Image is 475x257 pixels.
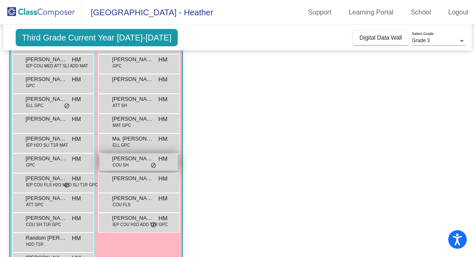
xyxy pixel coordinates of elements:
[113,102,127,109] span: ATT SH
[302,6,338,19] a: Support
[72,234,81,243] span: HM
[64,182,70,189] span: do_not_disturb_alt
[26,63,88,69] span: IEP COU MED ATT SLI ADD MAT
[26,75,67,83] span: [PERSON_NAME]
[26,155,67,163] span: [PERSON_NAME]
[404,6,437,19] a: School
[82,6,213,19] span: [GEOGRAPHIC_DATA] - Heather
[158,55,167,64] span: HM
[158,155,167,163] span: HM
[26,142,68,148] span: IEP H2O SLI T1R MAT
[26,115,67,123] span: [PERSON_NAME]
[113,122,131,128] span: MAT GPC
[112,214,153,222] span: [PERSON_NAME]
[112,155,153,163] span: [PERSON_NAME]
[158,115,167,124] span: HM
[26,135,67,143] span: [PERSON_NAME]
[26,182,98,188] span: IEP COU FLS H2O MED SLI T1R GPC
[360,34,402,41] span: Digital Data Wall
[158,174,167,183] span: HM
[72,75,81,84] span: HM
[26,162,35,168] span: GPC
[26,95,67,103] span: [PERSON_NAME]
[150,222,156,228] span: do_not_disturb_alt
[72,194,81,203] span: HM
[26,194,67,202] span: [PERSON_NAME]
[353,30,409,45] button: Digital Data Wall
[112,135,153,143] span: Ma. [PERSON_NAME]
[26,55,67,64] span: [PERSON_NAME]
[26,214,67,222] span: [PERSON_NAME]
[113,162,129,168] span: COU SH
[112,95,153,103] span: [PERSON_NAME]
[72,174,81,183] span: HM
[158,214,167,223] span: HM
[72,135,81,143] span: HM
[26,83,35,89] span: GPC
[64,103,70,109] span: do_not_disturb_alt
[113,63,122,69] span: GPC
[26,174,67,183] span: [PERSON_NAME]
[158,194,167,203] span: HM
[112,174,153,183] span: [PERSON_NAME]
[72,55,81,64] span: HM
[112,55,153,64] span: [PERSON_NAME]
[112,75,153,83] span: [PERSON_NAME]
[150,162,156,169] span: do_not_disturb_alt
[412,38,430,43] span: Grade 3
[72,155,81,163] span: HM
[113,202,130,208] span: COU FLS
[26,234,67,242] span: Random [PERSON_NAME]
[72,115,81,124] span: HM
[158,75,167,84] span: HM
[26,202,43,208] span: ATT GPC
[16,29,178,46] span: Third Grade Current Year [DATE]-[DATE]
[158,95,167,104] span: HM
[112,194,153,202] span: [PERSON_NAME]
[26,241,43,247] span: H2O T1R
[113,221,168,228] span: IEP COU H2O ADD T1R GPC
[26,221,61,228] span: COU SH T1R GPC
[113,142,130,148] span: ELL GPC
[72,214,81,223] span: HM
[442,6,475,19] a: Logout
[26,102,43,109] span: ELL GPC
[342,6,400,19] a: Learning Portal
[112,115,153,123] span: [PERSON_NAME]
[72,95,81,104] span: HM
[158,135,167,143] span: HM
